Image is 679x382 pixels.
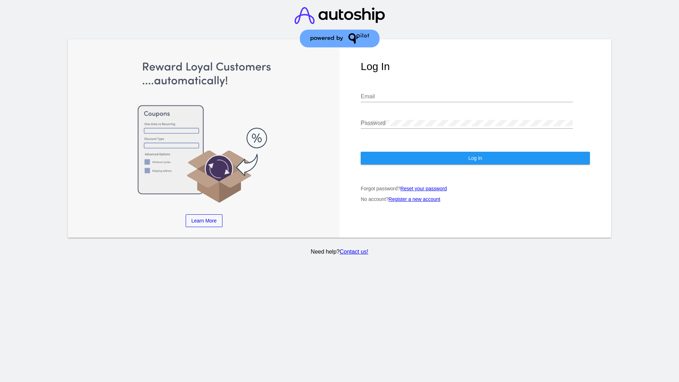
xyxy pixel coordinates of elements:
[361,196,590,202] p: No account?
[89,60,319,204] img: Apply Coupons Automatically to Scheduled Orders with QPilot
[389,196,440,202] a: Register a new account
[361,152,590,164] button: Log In
[400,186,447,191] a: Reset your password
[339,249,368,255] a: Contact us!
[361,93,573,100] input: Email
[361,60,590,73] h1: Log In
[468,155,482,161] span: Log In
[186,214,222,227] a: Learn More
[67,249,613,255] p: Need help?
[361,186,590,191] p: Forgot password?
[191,218,217,224] span: Learn More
